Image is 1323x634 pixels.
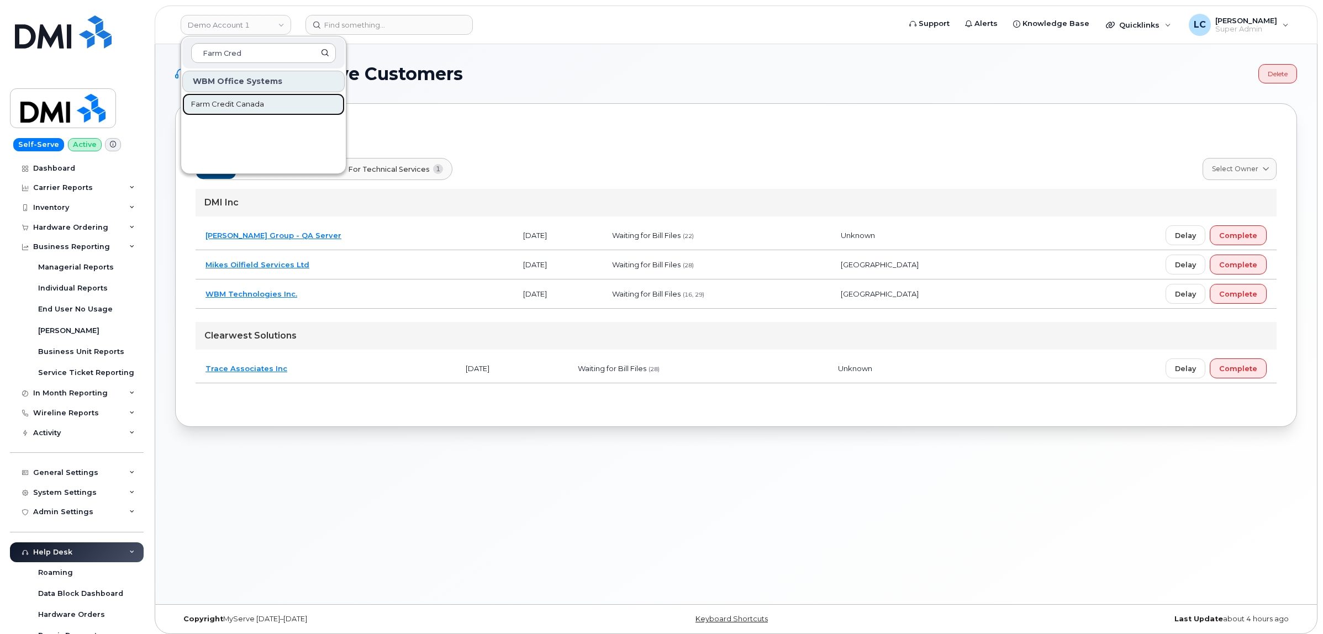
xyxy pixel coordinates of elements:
span: 1 [433,164,444,174]
span: (22) [683,233,694,240]
button: Delay [1166,284,1205,304]
span: Select Owner [1212,164,1258,174]
td: [DATE] [513,279,602,309]
a: WBM Technologies Inc. [205,289,297,298]
div: about 4 hours ago [923,615,1297,624]
span: (16, 29) [683,291,704,298]
span: Waiting for Bill Files [612,260,681,269]
span: Complete [1219,363,1257,374]
span: Complete [1219,230,1257,241]
button: Delay [1166,358,1205,378]
a: [PERSON_NAME] Group - QA Server [205,231,341,240]
a: Mikes Oilfield Services Ltd [205,260,309,269]
a: Trace Associates Inc [205,364,287,373]
span: Unknown [838,364,872,373]
a: Select Owner [1203,158,1277,180]
td: [DATE] [513,250,602,279]
span: (28) [683,262,694,269]
span: Unknown [841,231,875,240]
button: Delay [1166,255,1205,274]
input: Search [191,43,336,63]
span: Waiting for Bill Files [612,231,681,240]
td: [DATE] [456,354,567,383]
span: For Technical Services [348,164,430,175]
a: Farm Credit Canada [182,93,345,115]
div: MyServe [DATE]–[DATE] [175,615,549,624]
span: [GEOGRAPHIC_DATA] [841,289,919,298]
div: WBM Office Systems [182,71,345,92]
a: Delete [1258,64,1297,83]
td: [DATE] [513,221,602,250]
strong: Copyright [183,615,223,623]
span: [GEOGRAPHIC_DATA] [841,260,919,269]
span: Delay [1175,260,1196,270]
span: Delay [1175,289,1196,299]
div: Clearwest Solutions [196,322,1277,350]
div: DMI Inc [196,189,1277,216]
span: Farm Credit Canada [191,99,264,110]
button: Complete [1210,284,1267,304]
button: Complete [1210,255,1267,274]
a: Keyboard Shortcuts [695,615,768,623]
strong: Last Update [1174,615,1223,623]
span: Complete [1219,289,1257,299]
button: Complete [1210,225,1267,245]
span: Complete [1219,260,1257,270]
button: Complete [1210,358,1267,378]
span: Waiting for Bill Files [612,289,681,298]
span: Delay [1175,230,1196,241]
span: Delay [1175,363,1196,374]
span: Waiting for Bill Files [578,364,646,373]
span: (28) [649,366,660,373]
button: Delay [1166,225,1205,245]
